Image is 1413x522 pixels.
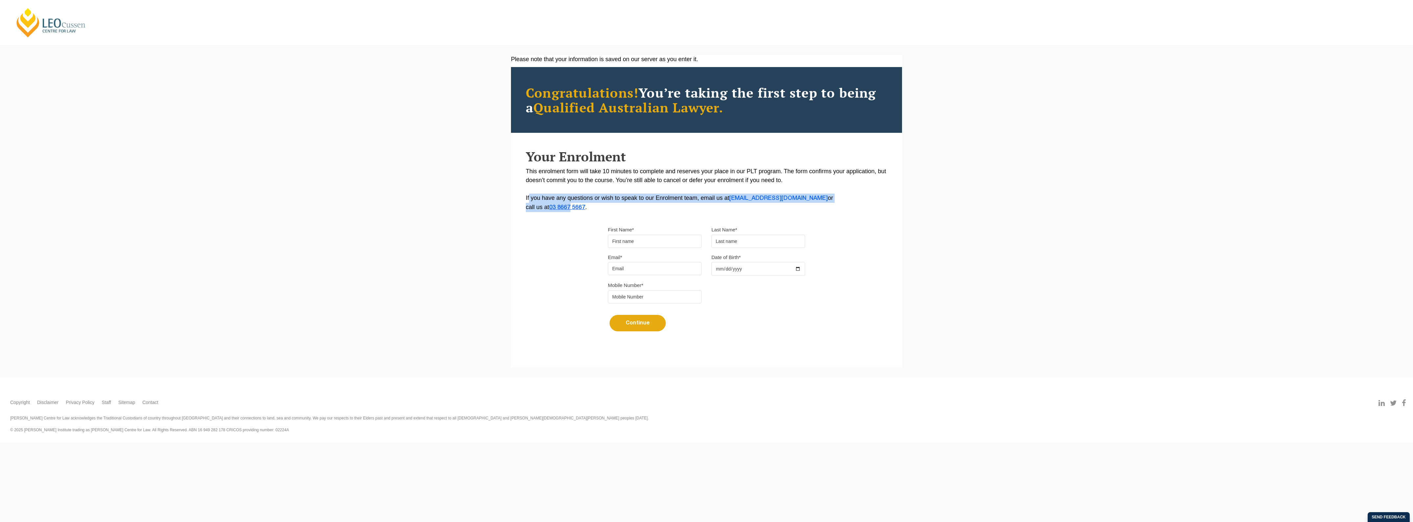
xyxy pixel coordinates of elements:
[526,84,638,101] span: Congratulations!
[608,262,702,275] input: Email
[37,399,58,406] a: Disclaimer
[118,399,135,406] a: Sitemap
[608,290,702,303] input: Mobile Number
[610,315,666,331] button: Continue
[549,205,585,210] a: 03 8667 5667
[608,226,634,233] label: First Name*
[66,399,94,406] a: Privacy Policy
[15,7,87,38] a: [PERSON_NAME] Centre for Law
[533,99,723,116] span: Qualified Australian Lawyer.
[608,254,622,261] label: Email*
[608,282,643,289] label: Mobile Number*
[608,235,702,248] input: First name
[711,254,741,261] label: Date of Birth*
[142,399,158,406] a: Contact
[511,55,902,64] div: Please note that your information is saved on our server as you enter it.
[729,196,828,201] a: [EMAIL_ADDRESS][DOMAIN_NAME]
[711,235,805,248] input: Last name
[711,226,737,233] label: Last Name*
[10,415,1403,433] div: [PERSON_NAME] Centre for Law acknowledges the Traditional Custodians of country throughout [GEOGR...
[526,167,887,212] p: This enrolment form will take 10 minutes to complete and reserves your place in our PLT program. ...
[10,399,30,406] a: Copyright
[526,85,887,115] h2: You’re taking the first step to being a
[526,149,887,164] h2: Your Enrolment
[102,399,111,406] a: Staff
